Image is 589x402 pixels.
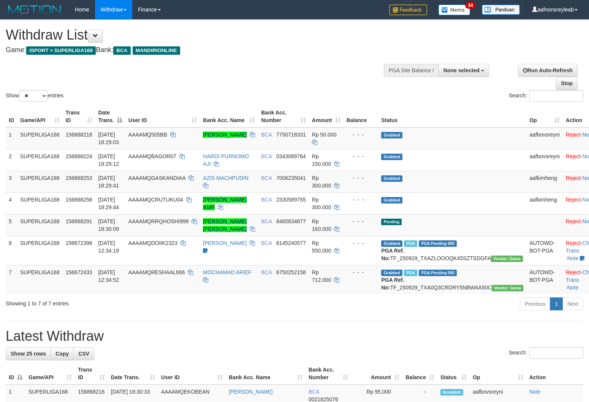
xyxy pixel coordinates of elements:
a: [PERSON_NAME] [203,132,247,138]
th: Bank Acc. Name: activate to sort column ascending [226,363,306,385]
th: Trans ID: activate to sort column ascending [75,363,108,385]
div: - - - [347,239,375,247]
span: Grabbed [381,175,402,182]
td: TF_250929_TXA0Q3CRDRY5NBWAA50C [378,265,526,294]
span: Pending [381,219,402,225]
span: 156672398 [66,240,92,246]
label: Search: [509,347,583,359]
th: Amount: activate to sort column ascending [351,363,402,385]
span: Copy 7750718331 to clipboard [276,132,306,138]
td: 4 [6,192,17,214]
span: Copy [55,351,69,357]
td: AUTOWD-BOT-PGA [526,236,562,265]
div: - - - [347,131,375,138]
span: 156672433 [66,269,92,275]
span: [DATE] 18:29:41 [98,175,119,189]
span: Copy 2330589755 to clipboard [276,197,306,203]
td: aafkimheng [526,192,562,214]
th: Status [378,106,526,127]
td: SUPERLIGA168 [17,265,63,294]
span: Copy 0343089764 to clipboard [276,153,306,159]
td: aafbovsreyni [526,149,562,171]
span: AAAAMQCRUTUKU04 [128,197,183,203]
div: Showing 1 to 7 of 7 entries [6,297,240,307]
span: AAAAMQBAGOR07 [128,153,176,159]
th: ID [6,106,17,127]
span: Rp 300.000 [312,175,331,189]
th: ID: activate to sort column descending [6,363,25,385]
span: Grabbed [381,240,402,247]
span: Marked by aafsoycanthlai [404,270,417,276]
span: 156868291 [66,218,92,224]
td: SUPERLIGA168 [17,171,63,192]
a: Reject [566,153,581,159]
th: Balance [344,106,378,127]
div: - - - [347,196,375,203]
a: Run Auto-Refresh [518,64,578,77]
span: PGA Pending [419,240,457,247]
img: Button%20Memo.svg [439,5,470,15]
a: [PERSON_NAME] AMR [203,197,247,210]
th: Status: activate to sort column ascending [437,363,470,385]
span: Show 25 rows [11,351,46,357]
img: panduan.png [482,5,520,15]
td: aafbovsreyni [526,127,562,149]
h1: Withdraw List [6,27,385,43]
span: Rp 300.000 [312,197,331,210]
span: BCA [261,153,272,159]
a: MOCHAMAD ARIEF [203,269,252,275]
span: AAAAMQ505BB [128,132,167,138]
span: PGA Pending [419,270,457,276]
span: Grabbed [381,132,402,138]
td: AUTOWD-BOT-PGA [526,265,562,294]
div: - - - [347,153,375,160]
span: [DATE] 18:29:44 [98,197,119,210]
span: CSV [78,351,89,357]
th: Game/API: activate to sort column ascending [25,363,75,385]
a: [PERSON_NAME] [203,240,247,246]
td: 3 [6,171,17,192]
a: AZIS MACHPUDIN [203,175,249,181]
a: Reject [566,240,581,246]
a: Note [567,284,579,291]
a: CSV [73,347,94,360]
a: Previous [520,297,550,310]
span: ISPORT > SUPERLIGA168 [26,46,96,55]
button: None selected [439,64,489,77]
span: Rp 160.000 [312,218,331,232]
span: [DATE] 18:30:09 [98,218,119,232]
a: Stop [556,77,578,90]
td: 6 [6,236,17,265]
span: [DATE] 12:34:19 [98,240,119,254]
a: Reject [566,269,581,275]
a: [PERSON_NAME] [229,389,272,395]
b: PGA Ref. No: [381,248,404,261]
span: Accepted [440,389,463,396]
span: Marked by aafsoycanthlai [404,240,417,247]
span: Copy 6750252158 to clipboard [276,269,306,275]
th: Op: activate to sort column ascending [526,106,562,127]
th: Bank Acc. Number: activate to sort column ascending [258,106,309,127]
span: Grabbed [381,154,402,160]
th: Date Trans.: activate to sort column descending [95,106,125,127]
a: Next [562,297,583,310]
span: BCA [113,46,130,55]
a: Reject [566,197,581,203]
span: BCA [309,389,319,395]
th: Trans ID: activate to sort column ascending [63,106,95,127]
td: SUPERLIGA168 [17,149,63,171]
a: Note [529,389,541,395]
h4: Game: Bank: [6,46,385,54]
span: BCA [261,175,272,181]
span: BCA [261,240,272,246]
img: Feedback.jpg [389,5,427,15]
span: Vendor URL: https://trx31.1velocity.biz [492,285,524,291]
label: Search: [509,90,583,102]
b: PGA Ref. No: [381,277,404,291]
td: SUPERLIGA168 [17,127,63,149]
span: Rp 50.000 [312,132,337,138]
td: SUPERLIGA168 [17,214,63,236]
img: MOTION_logo.png [6,4,63,15]
div: - - - [347,269,375,276]
span: Vendor URL: https://trx31.1velocity.biz [491,256,523,262]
